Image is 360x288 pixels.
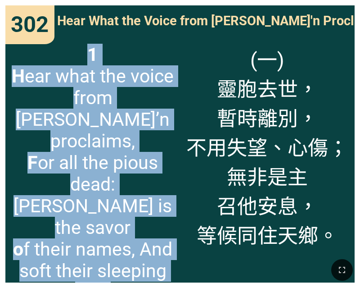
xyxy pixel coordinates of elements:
span: (一) 靈胞去世， 暫時離別， 不用失望、心傷； 無非是主 召他安息， 等候同住天鄉。 [186,44,348,249]
span: 302 [11,12,49,37]
b: o [13,238,23,260]
b: 1 [87,44,98,65]
b: F [27,152,38,174]
b: H [12,65,25,87]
